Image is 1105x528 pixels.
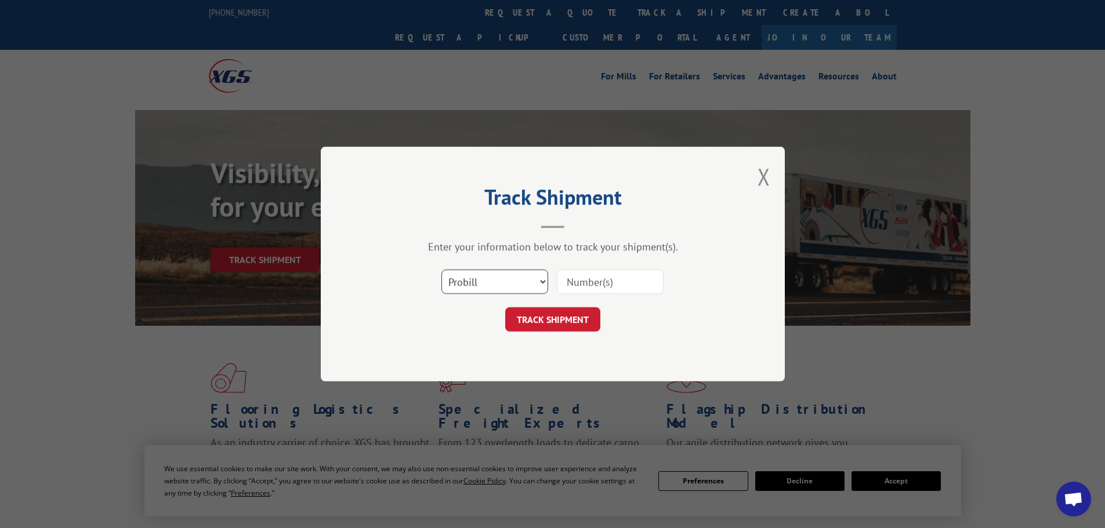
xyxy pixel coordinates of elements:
[557,270,664,294] input: Number(s)
[379,189,727,211] h2: Track Shipment
[758,161,770,192] button: Close modal
[379,240,727,253] div: Enter your information below to track your shipment(s).
[1056,482,1091,516] a: Open chat
[505,307,600,332] button: TRACK SHIPMENT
